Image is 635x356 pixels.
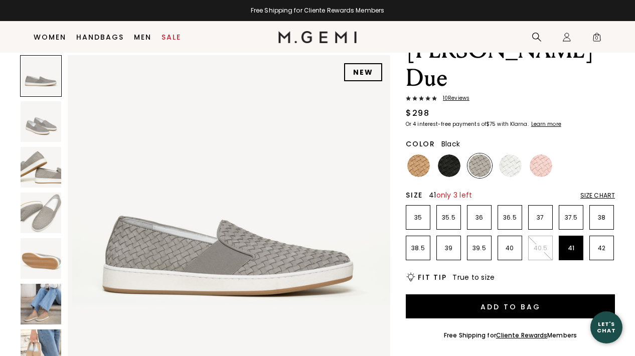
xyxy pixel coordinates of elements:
span: True to size [452,272,495,282]
a: Men [134,33,151,41]
img: Ballerina Pink [530,154,552,177]
img: The Cerchio Due [21,238,61,279]
p: 35 [406,214,430,222]
p: 40 [498,244,522,252]
button: Add to Bag [406,294,615,318]
h2: Size [406,191,423,199]
p: 36.5 [498,214,522,222]
img: The Cerchio Due [21,193,61,233]
div: Size Chart [580,192,615,200]
a: Women [34,33,66,41]
p: 42 [590,244,613,252]
p: 39 [437,244,460,252]
span: Black [441,139,460,149]
klarna-placement-style-cta: Learn more [531,120,561,128]
a: Cliente Rewards [496,331,548,339]
img: M.Gemi [278,31,357,43]
span: 10 Review s [437,95,469,101]
img: The Cerchio Due [21,101,61,142]
klarna-placement-style-amount: $75 [486,120,496,128]
img: Latte [407,154,430,177]
klarna-placement-style-body: with Klarna [497,120,530,128]
p: 37 [529,214,552,222]
a: Learn more [530,121,561,127]
p: 38.5 [406,244,430,252]
img: Dove [468,154,491,177]
span: 0 [592,34,602,44]
a: 10Reviews [406,95,615,103]
p: 41 [559,244,583,252]
img: The Cerchio Due [21,284,61,324]
klarna-placement-style-body: Or 4 interest-free payments of [406,120,486,128]
img: The Cerchio Due [21,147,61,188]
img: White [499,154,522,177]
p: 36 [467,214,491,222]
div: NEW [344,63,382,81]
p: 37.5 [559,214,583,222]
div: Free Shipping for Members [444,331,577,339]
h2: Color [406,140,435,148]
p: 35.5 [437,214,460,222]
p: 38 [590,214,613,222]
p: 39.5 [467,244,491,252]
a: Sale [162,33,181,41]
a: Handbags [76,33,124,41]
p: 40.5 [529,244,552,252]
h2: Fit Tip [418,273,446,281]
span: 41 [429,190,472,200]
div: $298 [406,107,429,119]
div: Let's Chat [590,321,622,333]
span: only 3 left [436,190,472,200]
img: Black [438,154,460,177]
